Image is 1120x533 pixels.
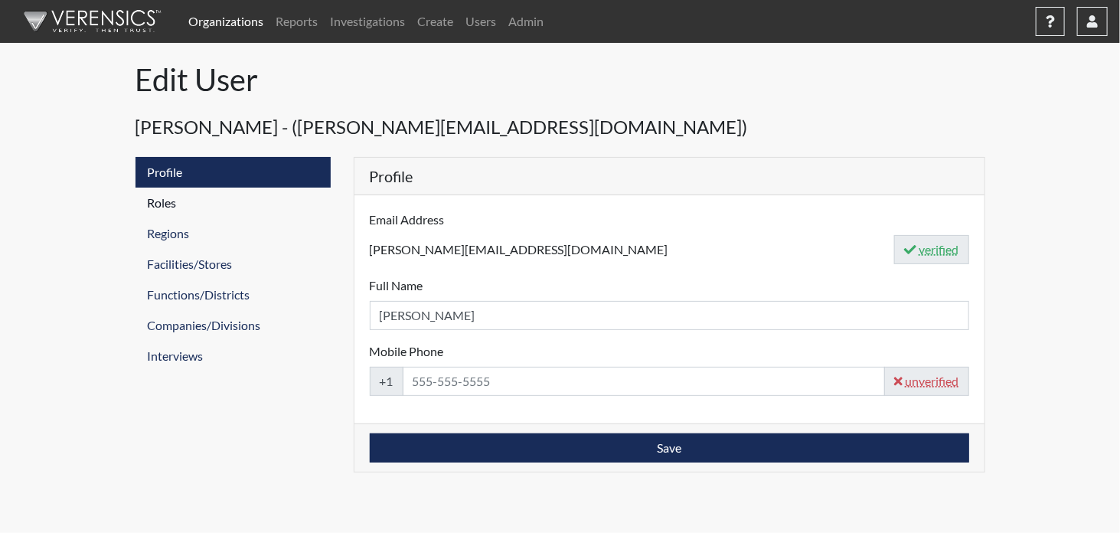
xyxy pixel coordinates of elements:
[354,158,984,195] h5: Profile
[403,367,885,396] input: 555-555-5555
[182,6,269,37] a: Organizations
[370,276,423,295] label: Full Name
[411,6,459,37] a: Create
[916,240,959,259] abbr: This email address has been verified by its owner.
[136,218,331,249] a: Regions
[370,433,969,463] button: Save
[370,367,403,396] span: +1
[136,188,331,218] a: Roles
[903,372,959,391] abbr: This mobile phone number has not been verified by its owner.
[459,6,502,37] a: Users
[136,280,331,310] a: Functions/Districts
[136,310,331,341] a: Companies/Divisions
[136,249,331,280] a: Facilities/Stores
[370,301,969,330] input: Full Name
[370,211,445,229] label: Email Address
[324,6,411,37] a: Investigations
[136,157,331,188] a: Profile
[136,104,985,151] h4: [PERSON_NAME] - ([PERSON_NAME][EMAIL_ADDRESS][DOMAIN_NAME])
[269,6,324,37] a: Reports
[136,341,331,371] a: Interviews
[370,342,444,361] label: Mobile Phone
[502,6,550,37] a: Admin
[136,61,985,98] h1: Edit User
